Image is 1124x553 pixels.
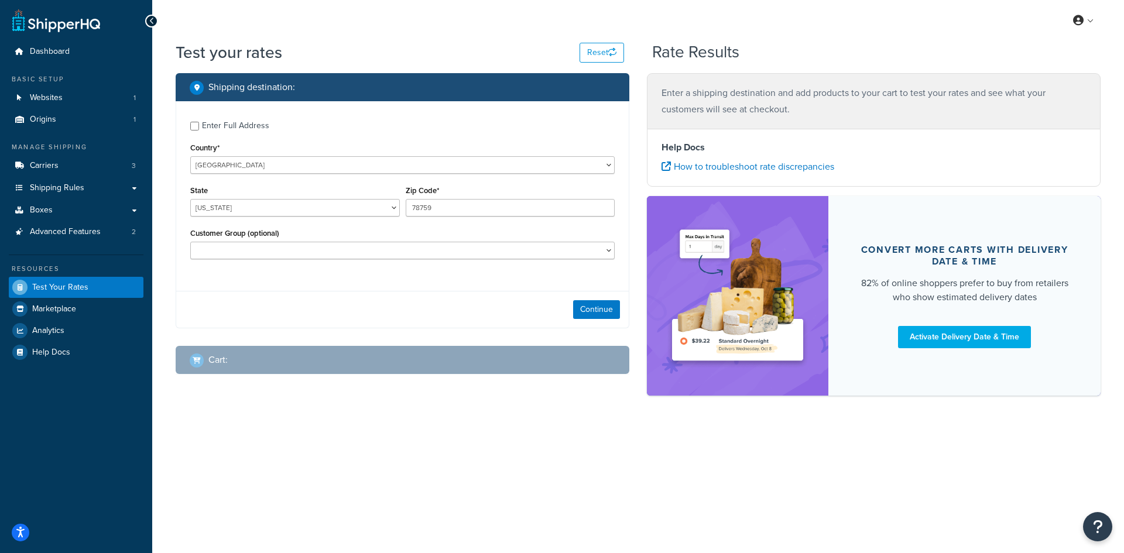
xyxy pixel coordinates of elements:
[9,342,143,363] a: Help Docs
[32,348,70,358] span: Help Docs
[9,87,143,109] li: Websites
[208,82,295,92] h2: Shipping destination :
[208,355,228,365] h2: Cart :
[30,183,84,193] span: Shipping Rules
[32,283,88,293] span: Test Your Rates
[190,186,208,195] label: State
[32,326,64,336] span: Analytics
[9,221,143,243] a: Advanced Features2
[573,300,620,319] button: Continue
[202,118,269,134] div: Enter Full Address
[856,276,1072,304] div: 82% of online shoppers prefer to buy from retailers who show estimated delivery dates
[662,160,834,173] a: How to troubleshoot rate discrepancies
[9,298,143,320] a: Marketplace
[856,244,1072,267] div: Convert more carts with delivery date & time
[9,155,143,177] a: Carriers3
[9,109,143,130] li: Origins
[652,43,739,61] h2: Rate Results
[32,304,76,314] span: Marketplace
[30,47,70,57] span: Dashboard
[9,142,143,152] div: Manage Shipping
[30,115,56,125] span: Origins
[30,205,53,215] span: Boxes
[9,320,143,341] a: Analytics
[132,161,136,171] span: 3
[406,186,439,195] label: Zip Code*
[190,229,279,238] label: Customer Group (optional)
[9,177,143,199] a: Shipping Rules
[132,227,136,237] span: 2
[1083,512,1112,541] button: Open Resource Center
[176,41,282,64] h1: Test your rates
[30,93,63,103] span: Websites
[580,43,624,63] button: Reset
[9,74,143,84] div: Basic Setup
[190,122,199,130] input: Enter Full Address
[9,221,143,243] li: Advanced Features
[662,140,1086,154] h4: Help Docs
[190,143,220,152] label: Country*
[9,277,143,298] a: Test Your Rates
[9,87,143,109] a: Websites1
[662,85,1086,118] p: Enter a shipping destination and add products to your cart to test your rates and see what your c...
[9,200,143,221] a: Boxes
[133,115,136,125] span: 1
[30,227,101,237] span: Advanced Features
[9,155,143,177] li: Carriers
[133,93,136,103] span: 1
[9,109,143,130] a: Origins1
[898,326,1031,348] a: Activate Delivery Date & Time
[30,161,59,171] span: Carriers
[664,214,811,378] img: feature-image-ddt-36eae7f7280da8017bfb280eaccd9c446f90b1fe08728e4019434db127062ab4.png
[9,264,143,274] div: Resources
[9,41,143,63] a: Dashboard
